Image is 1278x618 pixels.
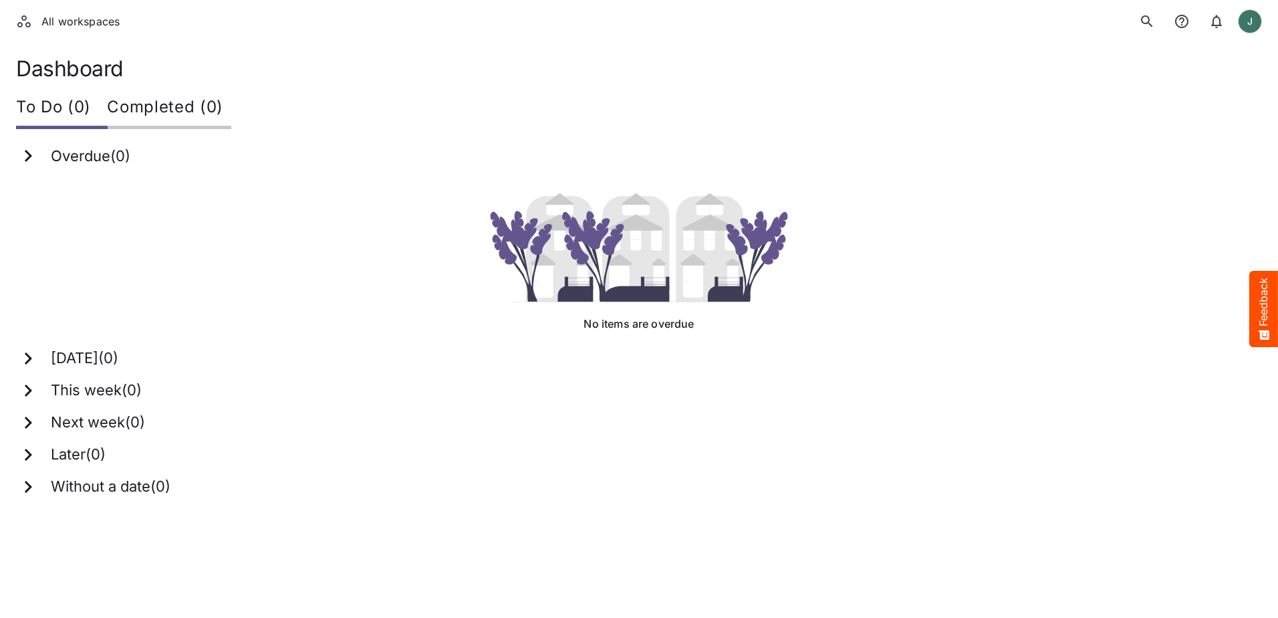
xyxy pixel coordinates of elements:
[584,316,694,332] p: No items are overdue
[51,446,106,463] h3: Later ( 0 )
[1134,8,1160,35] button: search
[1203,8,1230,35] button: notifications
[107,89,231,129] div: Completed (0)
[479,193,799,302] img: no_tasks.svg
[16,89,107,129] div: To Do (0)
[16,56,1262,81] h1: Dashboard
[1168,8,1195,35] button: notifications
[1249,271,1278,347] button: Feedback
[51,414,145,431] h3: Next week ( 0 )
[51,148,130,165] h3: Overdue ( 0 )
[51,382,142,399] h3: This week ( 0 )
[51,350,118,367] h3: [DATE] ( 0 )
[51,478,170,496] h3: Without a date ( 0 )
[1238,9,1262,33] div: J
